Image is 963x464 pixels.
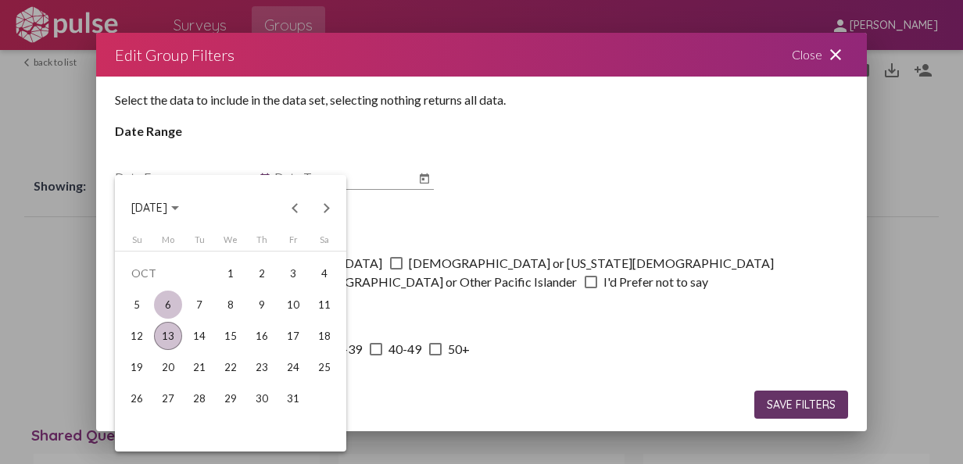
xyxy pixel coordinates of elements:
div: 16 [248,322,276,350]
div: 2 [248,259,276,287]
div: 1 [217,259,245,287]
td: October 6, 2025 [152,289,184,320]
td: October 16, 2025 [246,320,277,352]
td: October 5, 2025 [121,289,152,320]
td: October 24, 2025 [277,352,309,383]
td: October 17, 2025 [277,320,309,352]
div: 7 [185,291,213,319]
td: October 29, 2025 [215,383,246,414]
div: 22 [217,353,245,381]
td: October 10, 2025 [277,289,309,320]
td: October 15, 2025 [215,320,246,352]
td: October 3, 2025 [277,258,309,289]
button: Choose month and year [119,192,192,223]
div: 26 [123,384,151,412]
td: October 9, 2025 [246,289,277,320]
div: 15 [217,322,245,350]
div: 25 [310,353,338,381]
td: October 27, 2025 [152,383,184,414]
div: 28 [185,384,213,412]
div: 8 [217,291,245,319]
div: 6 [154,291,182,319]
div: 30 [248,384,276,412]
button: Next month [311,192,342,223]
td: October 2, 2025 [246,258,277,289]
td: October 11, 2025 [309,289,340,320]
div: 21 [185,353,213,381]
div: 18 [310,322,338,350]
th: Thursday [246,234,277,251]
td: October 31, 2025 [277,383,309,414]
div: 4 [310,259,338,287]
td: October 18, 2025 [309,320,340,352]
div: 3 [279,259,307,287]
td: OCT [121,258,215,289]
td: October 14, 2025 [184,320,215,352]
th: Monday [152,234,184,251]
button: Previous month [280,192,311,223]
td: October 19, 2025 [121,352,152,383]
th: Tuesday [184,234,215,251]
td: October 25, 2025 [309,352,340,383]
div: 12 [123,322,151,350]
th: Wednesday [215,234,246,251]
td: October 28, 2025 [184,383,215,414]
th: Friday [277,234,309,251]
td: October 13, 2025 [152,320,184,352]
div: 17 [279,322,307,350]
div: 10 [279,291,307,319]
div: 23 [248,353,276,381]
td: October 23, 2025 [246,352,277,383]
td: October 4, 2025 [309,258,340,289]
div: 9 [248,291,276,319]
div: 14 [185,322,213,350]
div: 29 [217,384,245,412]
td: October 12, 2025 [121,320,152,352]
div: 13 [154,322,182,350]
div: 20 [154,353,182,381]
td: October 22, 2025 [215,352,246,383]
th: Saturday [309,234,340,251]
td: October 21, 2025 [184,352,215,383]
td: October 1, 2025 [215,258,246,289]
td: October 7, 2025 [184,289,215,320]
td: October 26, 2025 [121,383,152,414]
div: 24 [279,353,307,381]
td: October 20, 2025 [152,352,184,383]
td: October 8, 2025 [215,289,246,320]
td: October 30, 2025 [246,383,277,414]
th: Sunday [121,234,152,251]
div: 11 [310,291,338,319]
span: [DATE] [131,202,167,216]
div: 31 [279,384,307,412]
div: 19 [123,353,151,381]
div: 27 [154,384,182,412]
div: 5 [123,291,151,319]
